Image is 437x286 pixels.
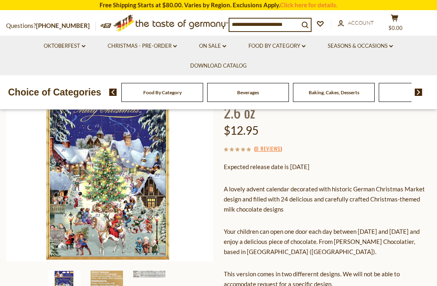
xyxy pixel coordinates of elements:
[6,21,96,31] p: Questions?
[328,42,393,51] a: Seasons & Occasions
[44,42,85,51] a: Oktoberfest
[224,227,431,257] p: Your children can open one door each day between [DATE] and [DATE] and enjoy a delicious piece of...
[309,89,359,95] a: Baking, Cakes, Desserts
[382,14,407,34] button: $0.00
[224,162,431,172] p: Expected release date is [DATE]
[190,61,247,70] a: Download Catalog
[415,89,422,96] img: next arrow
[248,42,305,51] a: Food By Category
[224,123,259,137] span: $12.95
[36,22,90,29] a: [PHONE_NUMBER]
[388,25,403,31] span: $0.00
[108,42,177,51] a: Christmas - PRE-ORDER
[133,271,165,278] img: Heidel "Historic Christmas Market" Chocolate Advent Calendar, 2.6 oz
[256,144,280,153] a: 0 Reviews
[348,19,374,26] span: Account
[254,144,282,153] span: ( )
[224,184,431,214] p: A lovely advent calendar decorated with historic German Christmas Market design and filled with 2...
[109,89,117,96] img: previous arrow
[338,19,374,28] a: Account
[143,89,182,95] a: Food By Category
[237,89,259,95] a: Beverages
[199,42,226,51] a: On Sale
[6,54,213,261] img: Heidel "Historic Christmas Market" Chocolate Advent Calendar, 2.6 oz
[280,1,337,8] a: Click here for details.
